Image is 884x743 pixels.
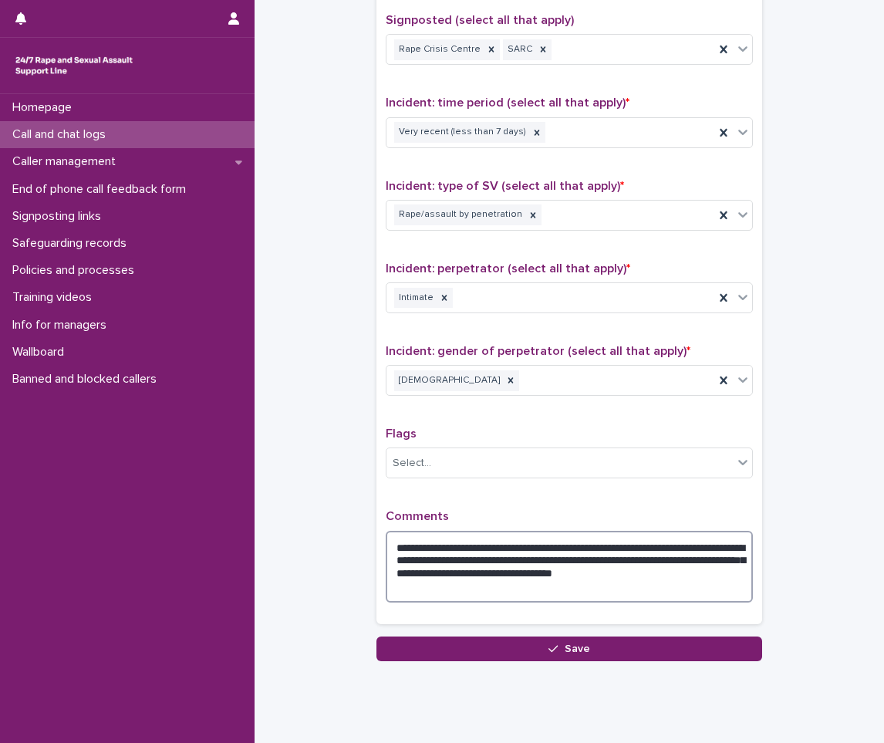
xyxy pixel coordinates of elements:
[6,100,84,115] p: Homepage
[6,372,169,387] p: Banned and blocked callers
[386,262,630,275] span: Incident: perpetrator (select all that apply)
[386,14,574,26] span: Signposted (select all that apply)
[6,318,119,333] p: Info for managers
[394,122,528,143] div: Very recent (less than 7 days)
[503,39,535,60] div: SARC
[6,236,139,251] p: Safeguarding records
[394,370,502,391] div: [DEMOGRAPHIC_DATA]
[386,96,629,109] span: Incident: time period (select all that apply)
[6,290,104,305] p: Training videos
[6,154,128,169] p: Caller management
[6,345,76,360] p: Wallboard
[6,182,198,197] p: End of phone call feedback form
[386,180,624,192] span: Incident: type of SV (select all that apply)
[393,455,431,471] div: Select...
[12,50,136,81] img: rhQMoQhaT3yELyF149Cw
[394,39,483,60] div: Rape Crisis Centre
[6,127,118,142] p: Call and chat logs
[386,345,690,357] span: Incident: gender of perpetrator (select all that apply)
[6,209,113,224] p: Signposting links
[394,288,436,309] div: Intimate
[565,643,590,654] span: Save
[376,637,762,661] button: Save
[6,263,147,278] p: Policies and processes
[386,510,449,522] span: Comments
[386,427,417,440] span: Flags
[394,204,525,225] div: Rape/assault by penetration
